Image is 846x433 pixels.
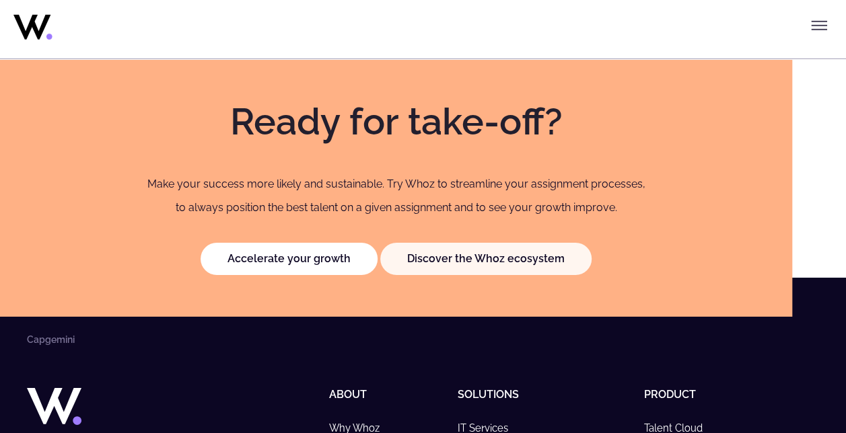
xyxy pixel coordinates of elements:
iframe: Chatbot [757,344,827,414]
button: Toggle menu [806,12,833,39]
h5: Solutions [458,388,633,401]
p: to always position the best talent on a given assignment and to see your growth improve. [89,199,703,216]
li: Capgemini [27,334,75,345]
a: Product [643,388,695,401]
h2: Ready for take-off? [89,102,703,143]
p: Make your success more likely and sustainable. Try Whoz to streamline your assignment processes, [89,175,703,192]
nav: Breadcrumbs [27,334,819,345]
a: Discover the Whoz ecosystem [380,243,592,275]
h5: About [329,388,447,401]
a: Accelerate your growth [201,243,378,275]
